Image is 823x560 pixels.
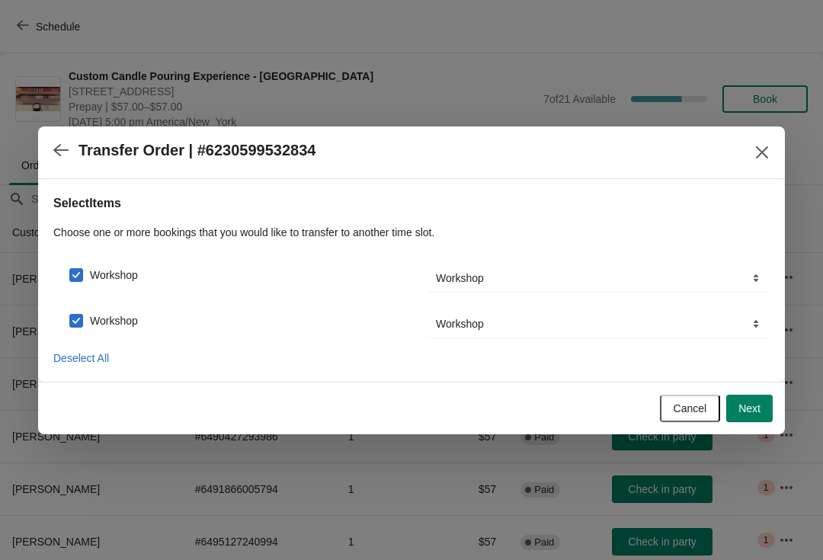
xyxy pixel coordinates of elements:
p: Choose one or more bookings that you would like to transfer to another time slot. [53,225,770,240]
span: Workshop [90,267,138,283]
h2: Transfer Order | #6230599532834 [78,142,315,159]
button: Deselect All [47,344,115,372]
button: Close [748,139,776,166]
button: Cancel [660,395,721,422]
span: Cancel [674,402,707,414]
span: Workshop [90,313,138,328]
span: Deselect All [53,352,109,364]
button: Next [726,395,773,422]
span: Next [738,402,761,414]
h2: Select Items [53,194,770,213]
